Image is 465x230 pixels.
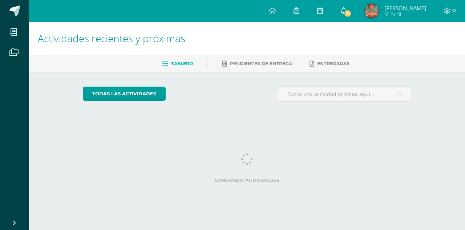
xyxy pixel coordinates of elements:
[230,61,292,66] span: Pendientes de entrega
[38,31,185,45] span: Actividades recientes y próximas
[222,58,292,70] a: Pendientes de entrega
[384,11,426,17] span: Mi Perfil
[171,61,193,66] span: Tablero
[317,61,349,66] span: Entregadas
[310,58,349,70] a: Entregadas
[278,87,411,101] input: Busca una actividad próxima aquí...
[364,4,379,18] img: a7668162d112cc7a658838c605715d9f.png
[384,4,426,12] span: [PERSON_NAME]
[83,178,412,183] label: Cargando actividades
[344,9,352,17] span: 9
[83,87,166,101] a: todas las Actividades
[162,58,193,70] a: Tablero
